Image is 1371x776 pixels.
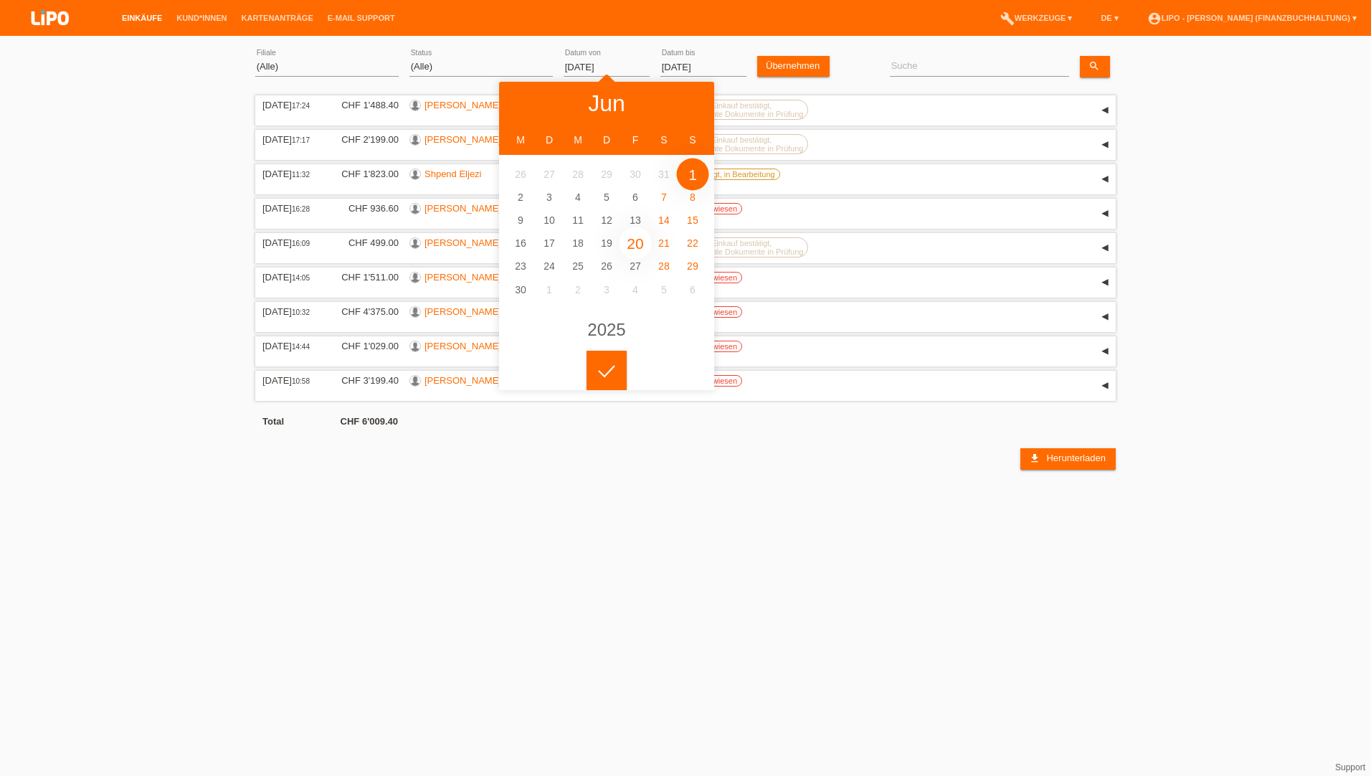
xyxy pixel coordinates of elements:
span: 17:17 [292,136,310,144]
div: [DATE] [262,100,320,110]
div: CHF 1'029.00 [331,341,399,351]
b: CHF 6'009.40 [341,416,398,427]
div: [DATE] [262,272,320,283]
div: 2025 [587,321,625,339]
div: CHF 1'511.00 [331,272,399,283]
div: CHF 1'823.00 [331,169,399,179]
span: 17:24 [292,102,310,110]
div: auf-/zuklappen [1094,169,1116,190]
span: 16:28 [292,205,310,213]
a: download Herunterladen [1020,448,1116,470]
a: [PERSON_NAME] [424,306,501,317]
div: [DATE] [262,169,320,179]
div: CHF 1'488.40 [331,100,399,110]
a: Übernehmen [757,56,830,77]
div: CHF 936.60 [331,203,399,214]
div: CHF 499.00 [331,237,399,248]
i: download [1029,453,1040,464]
div: [DATE] [262,341,320,351]
i: build [1000,11,1015,26]
span: 14:44 [292,343,310,351]
span: 10:58 [292,377,310,385]
a: Einkäufe [115,14,169,22]
div: auf-/zuklappen [1094,100,1116,121]
div: [DATE] [262,375,320,386]
a: buildWerkzeuge ▾ [993,14,1080,22]
span: 11:32 [292,171,310,179]
a: Kund*innen [169,14,234,22]
a: Kartenanträge [234,14,321,22]
a: [PERSON_NAME] [424,203,501,214]
a: [PERSON_NAME] [424,341,501,351]
a: [PERSON_NAME] [PERSON_NAME] [424,272,580,283]
div: CHF 4'375.00 [331,306,399,317]
span: 16:09 [292,240,310,247]
label: Einkauf bestätigt, eingereichte Dokumente in Prüfung [675,134,808,154]
span: 10:32 [292,308,310,316]
div: auf-/zuklappen [1094,306,1116,328]
div: CHF 2'199.00 [331,134,399,145]
span: Herunterladen [1046,453,1105,463]
b: Total [262,416,284,427]
div: [DATE] [262,203,320,214]
div: [DATE] [262,134,320,145]
div: auf-/zuklappen [1094,272,1116,293]
a: Shpend Eljezi [424,169,482,179]
label: Einkauf bestätigt, eingereichte Dokumente in Prüfung [675,100,808,120]
a: Support [1335,762,1365,772]
div: CHF 3'199.40 [331,375,399,386]
div: auf-/zuklappen [1094,203,1116,224]
i: account_circle [1147,11,1162,26]
div: auf-/zuklappen [1094,375,1116,397]
a: DE ▾ [1094,14,1125,22]
div: [DATE] [262,306,320,317]
a: [PERSON_NAME] [424,375,501,386]
a: [PERSON_NAME] [424,100,501,110]
a: account_circleLIPO - [PERSON_NAME] (Finanzbuchhaltung) ▾ [1140,14,1364,22]
div: auf-/zuklappen [1094,341,1116,362]
i: search [1088,60,1100,72]
label: Einkauf bestätigt, eingereichte Dokumente in Prüfung [675,237,808,257]
a: search [1080,56,1110,77]
div: Jun [588,92,625,115]
a: E-Mail Support [321,14,402,22]
label: Unbestätigt, in Bearbeitung [675,169,780,180]
div: auf-/zuklappen [1094,134,1116,156]
div: [DATE] [262,237,320,248]
div: auf-/zuklappen [1094,237,1116,259]
a: [PERSON_NAME] [424,134,501,145]
a: [PERSON_NAME] [424,237,501,248]
span: 14:05 [292,274,310,282]
a: LIPO pay [14,29,86,40]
